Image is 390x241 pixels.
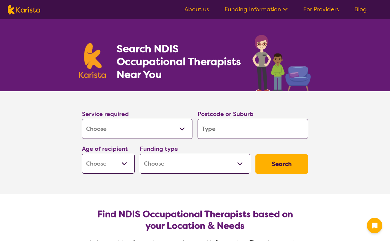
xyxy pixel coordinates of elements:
a: Funding Information [225,5,288,13]
a: Blog [354,5,367,13]
h2: Find NDIS Occupational Therapists based on your Location & Needs [87,208,303,232]
label: Funding type [140,145,178,153]
img: Karista logo [8,5,40,14]
button: Search [255,154,308,174]
label: Postcode or Suburb [198,110,253,118]
a: About us [184,5,209,13]
h1: Search NDIS Occupational Therapists Near You [117,42,242,81]
label: Age of recipient [82,145,128,153]
img: occupational-therapy [253,35,311,91]
label: Service required [82,110,129,118]
img: Karista logo [79,43,106,78]
a: For Providers [303,5,339,13]
input: Type [198,119,308,139]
